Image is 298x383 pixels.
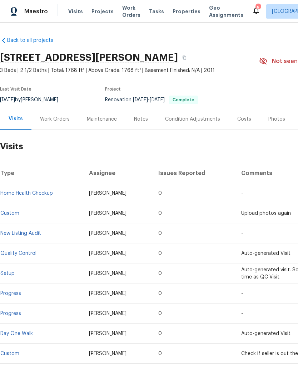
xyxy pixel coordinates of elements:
span: [PERSON_NAME] [89,271,126,276]
span: - [241,311,243,316]
span: [PERSON_NAME] [89,211,126,216]
div: Condition Adjustments [165,116,220,123]
a: Custom [0,351,19,356]
div: 5 [255,4,260,11]
span: [PERSON_NAME] [89,251,126,256]
a: Custom [0,211,19,216]
a: Day One Walk [0,331,33,336]
th: Assignee [83,163,153,183]
span: [DATE] [150,97,165,102]
span: Work Orders [122,4,140,19]
span: Tasks [149,9,164,14]
span: [PERSON_NAME] [89,311,126,316]
a: Progress [0,291,21,296]
span: Upload photos again [241,211,291,216]
span: Projects [91,8,114,15]
span: Maestro [24,8,48,15]
span: [PERSON_NAME] [89,231,126,236]
span: 0 [158,291,162,296]
span: [PERSON_NAME] [89,291,126,296]
span: 0 [158,231,162,236]
span: 0 [158,211,162,216]
div: Notes [134,116,148,123]
span: 0 [158,351,162,356]
span: Visits [68,8,83,15]
span: [PERSON_NAME] [89,331,126,336]
div: Maintenance [87,116,117,123]
span: Renovation [105,97,198,102]
a: Progress [0,311,21,316]
th: Issues Reported [153,163,235,183]
span: Project [105,87,121,91]
a: Quality Control [0,251,36,256]
a: Home Health Checkup [0,191,53,196]
span: 0 [158,331,162,336]
div: Photos [268,116,285,123]
a: New Listing Audit [0,231,41,236]
div: Visits [9,115,23,122]
span: - [133,97,165,102]
span: Auto-generated Visit [241,331,290,336]
span: [PERSON_NAME] [89,191,126,196]
span: [DATE] [133,97,148,102]
div: Work Orders [40,116,70,123]
span: [PERSON_NAME] [89,351,126,356]
span: - [241,191,243,196]
span: 0 [158,251,162,256]
span: Complete [170,98,197,102]
span: 0 [158,311,162,316]
span: - [241,291,243,296]
span: Geo Assignments [209,4,243,19]
div: Costs [237,116,251,123]
span: Properties [173,8,200,15]
span: 0 [158,191,162,196]
span: - [241,231,243,236]
span: Auto-generated Visit [241,251,290,256]
a: Setup [0,271,15,276]
span: 0 [158,271,162,276]
button: Copy Address [178,51,191,64]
